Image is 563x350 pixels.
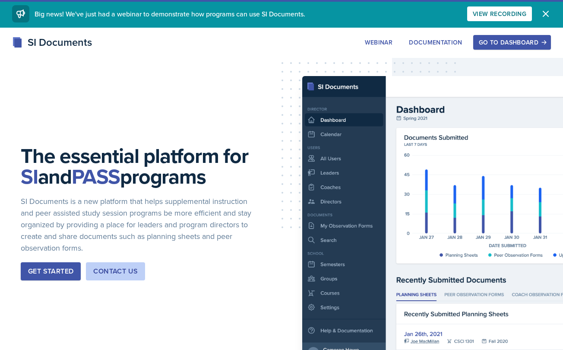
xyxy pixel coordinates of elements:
[12,35,92,50] div: SI Documents
[479,39,545,46] div: Go to Dashboard
[35,9,305,19] span: Big news! We've just had a webinar to demonstrate how programs can use SI Documents.
[473,35,551,50] button: Go to Dashboard
[86,262,145,280] button: Contact Us
[21,262,81,280] button: Get Started
[28,266,73,277] div: Get Started
[473,10,526,17] div: View Recording
[359,35,398,50] button: Webinar
[467,6,532,21] button: View Recording
[93,266,138,277] div: Contact Us
[403,35,468,50] button: Documentation
[365,39,392,46] div: Webinar
[409,39,462,46] div: Documentation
